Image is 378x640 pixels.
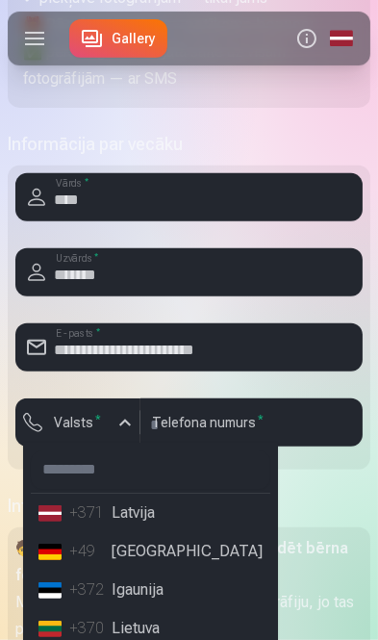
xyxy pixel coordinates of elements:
h5: Informācija par vecāku [8,131,370,158]
div: +370 [69,617,108,640]
a: Global [324,12,359,65]
button: Info [290,12,324,65]
a: Gallery [69,19,167,58]
li: Igaunija [31,571,270,609]
button: Valsts* [15,398,140,447]
div: +372 [69,578,108,602]
div: +371 [69,501,108,525]
strong: 🧒 Kāpēc nepieciešams augšupielādēt bērna fotogrāfiju? [15,539,348,584]
h5: Informācija par bērnu [8,493,370,520]
label: Valsts [46,413,109,432]
li: [GEOGRAPHIC_DATA] [31,532,270,571]
li: Latvija [31,494,270,532]
div: +49 [69,540,108,563]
